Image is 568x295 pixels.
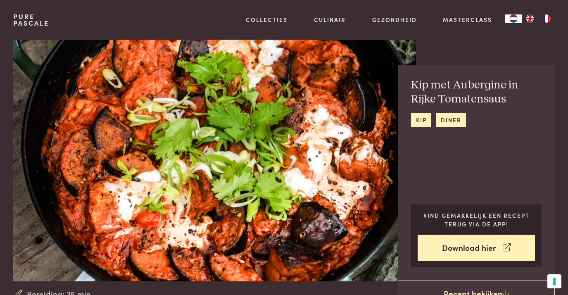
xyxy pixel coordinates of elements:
div: Language [505,14,522,23]
a: Collecties [246,15,288,24]
button: Uw voorkeuren voor toestemming voor trackingtechnologieën [547,274,561,288]
aside: Language selected: Nederlands [505,14,555,23]
img: Kip met Aubergine in Rijke Tomatensaus [13,40,416,281]
h2: Kip met Aubergine in Rijke Tomatensaus [411,78,542,107]
a: NL [505,14,522,23]
a: kip [411,113,431,127]
a: Download hier [418,235,535,261]
a: PurePascale [13,13,49,26]
a: EN [522,14,538,23]
a: Culinair [314,15,346,24]
a: diner [436,113,466,127]
p: Vind gemakkelijk een recept terug via de app! [418,211,535,228]
a: FR [538,14,555,23]
ul: Language list [522,14,555,23]
a: Gezondheid [372,15,417,24]
a: Masterclass [443,15,492,24]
